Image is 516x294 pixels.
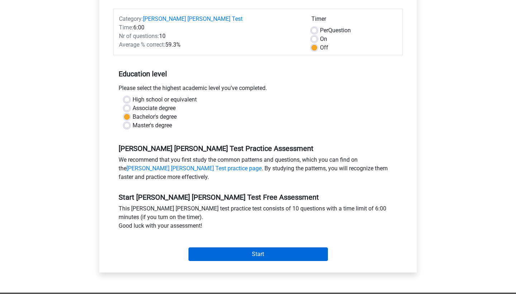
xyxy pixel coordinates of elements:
[133,121,172,130] label: Master's degree
[114,23,306,32] div: 6:00
[320,43,328,52] label: Off
[133,104,176,113] label: Associate degree
[114,32,306,41] div: 10
[113,204,403,233] div: This [PERSON_NAME] [PERSON_NAME] test practice test consists of 10 questions with a time limit of...
[114,41,306,49] div: 59.3%
[119,33,159,39] span: Nr of questions:
[133,113,177,121] label: Bachelor's degree
[119,24,133,31] span: Time:
[126,165,262,172] a: [PERSON_NAME] [PERSON_NAME] Test practice page
[113,84,403,95] div: Please select the highest academic level you’ve completed.
[119,144,397,153] h5: [PERSON_NAME] [PERSON_NAME] Test Practice Assessment
[119,67,397,81] h5: Education level
[311,15,397,26] div: Timer
[320,27,328,34] span: Per
[133,95,197,104] label: High school or equivalent
[320,35,327,43] label: On
[119,15,143,22] span: Category:
[113,156,403,184] div: We recommend that you first study the common patterns and questions, which you can find on the . ...
[320,26,351,35] label: Question
[119,41,165,48] span: Average % correct:
[188,247,328,261] input: Start
[143,15,243,22] a: [PERSON_NAME] [PERSON_NAME] Test
[119,193,397,201] h5: Start [PERSON_NAME] [PERSON_NAME] Test Free Assessment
